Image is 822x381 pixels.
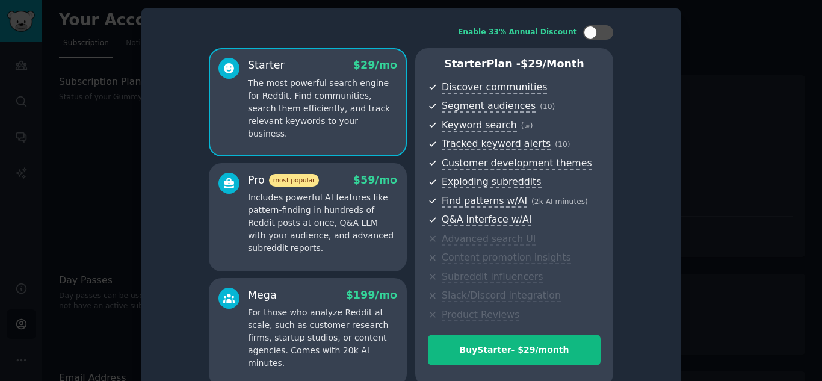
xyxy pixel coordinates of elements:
p: Starter Plan - [428,57,601,72]
span: ( 2k AI minutes ) [531,197,588,206]
span: Content promotion insights [442,252,571,264]
span: Advanced search UI [442,233,536,246]
span: ( ∞ ) [521,122,533,130]
span: Keyword search [442,119,517,132]
span: Product Reviews [442,309,519,321]
span: Q&A interface w/AI [442,214,531,226]
div: Enable 33% Annual Discount [458,27,577,38]
div: Pro [248,173,319,188]
span: $ 29 /month [521,58,584,70]
div: Buy Starter - $ 29 /month [428,344,600,356]
div: Mega [248,288,277,303]
button: BuyStarter- $29/month [428,335,601,365]
span: Exploding subreddits [442,176,541,188]
span: Segment audiences [442,100,536,113]
span: Customer development themes [442,157,592,170]
span: ( 10 ) [555,140,570,149]
span: $ 199 /mo [346,289,397,301]
span: Tracked keyword alerts [442,138,551,150]
span: Find patterns w/AI [442,195,527,208]
span: Subreddit influencers [442,271,543,283]
span: $ 29 /mo [353,59,397,71]
span: $ 59 /mo [353,174,397,186]
span: Discover communities [442,81,547,94]
span: Slack/Discord integration [442,290,561,302]
p: For those who analyze Reddit at scale, such as customer research firms, startup studios, or conte... [248,306,397,370]
span: ( 10 ) [540,102,555,111]
span: most popular [269,174,320,187]
p: Includes powerful AI features like pattern-finding in hundreds of Reddit posts at once, Q&A LLM w... [248,191,397,255]
div: Starter [248,58,285,73]
p: The most powerful search engine for Reddit. Find communities, search them efficiently, and track ... [248,77,397,140]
